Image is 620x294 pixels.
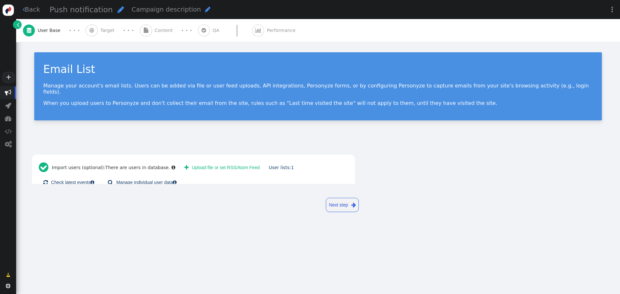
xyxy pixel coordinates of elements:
[108,178,113,187] span: 
[39,177,99,188] a: Check latest events
[105,165,169,170] span: There are users in database
[140,19,198,42] a:  Content · · ·
[5,89,11,96] span: 
[205,6,211,13] span: 
[6,272,10,279] span: 
[89,28,94,33] span: 
[118,6,124,13] span: 
[198,19,252,42] a:  QA
[5,102,11,109] span: 
[201,28,206,33] span: 
[171,165,175,170] span: 
[3,5,14,16] img: logo-icon.svg
[105,164,170,171] div: .
[23,5,40,14] a: Back
[291,165,294,170] span: 1
[173,180,177,185] span: 
[351,201,356,209] span: 
[43,178,48,187] span: 
[269,165,294,170] a: User lists:1
[5,141,12,147] span: 
[252,19,310,42] a:  Performance
[43,100,593,106] p: When you upload users to Personyze and don't collect their email from the site, rules such as "La...
[144,28,148,33] span: 
[6,284,10,288] span: 
[255,28,261,33] span: 
[103,177,181,188] a: Manage individual user data
[326,198,359,212] a: Next step
[90,180,94,185] span: 
[23,6,25,13] span: 
[132,6,201,13] span: Campaign description
[39,159,52,176] span: 
[3,72,14,83] a: +
[267,27,298,34] span: Performance
[13,20,22,29] a: 
[184,165,189,170] span: 
[27,28,31,33] span: 
[2,269,15,281] a: 
[43,83,593,95] p: Manage your account's email lists. Users can be added via file or user feed uploads, API integrat...
[155,27,175,34] span: Content
[123,26,134,35] div: · · ·
[69,26,80,35] div: · · ·
[100,27,117,34] span: Target
[17,21,19,28] span: 
[38,27,63,34] span: User Base
[180,162,264,173] button: Upload file or set RSS/Atom Feed
[23,19,86,42] a:  User Base · · ·
[5,115,11,122] span: 
[212,27,222,34] span: QA
[5,128,12,135] span: 
[86,19,140,42] a:  Target · · ·
[181,26,192,35] div: · · ·
[43,61,593,77] div: Email List
[36,159,178,176] div: Import users (optional):
[50,5,113,14] span: Push notification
